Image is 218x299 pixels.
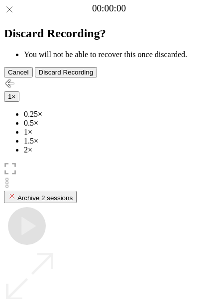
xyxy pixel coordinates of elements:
button: Cancel [4,67,33,77]
li: 2× [24,146,214,154]
button: 1× [4,91,19,102]
div: Archive 2 sessions [8,192,73,202]
li: You will not be able to recover this once discarded. [24,50,214,59]
span: 1 [8,93,11,100]
li: 1.5× [24,137,214,146]
button: Archive 2 sessions [4,191,77,203]
a: 00:00:00 [92,3,126,14]
button: Discard Recording [35,67,98,77]
li: 0.5× [24,119,214,128]
li: 1× [24,128,214,137]
h2: Discard Recording? [4,27,214,40]
li: 0.25× [24,110,214,119]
